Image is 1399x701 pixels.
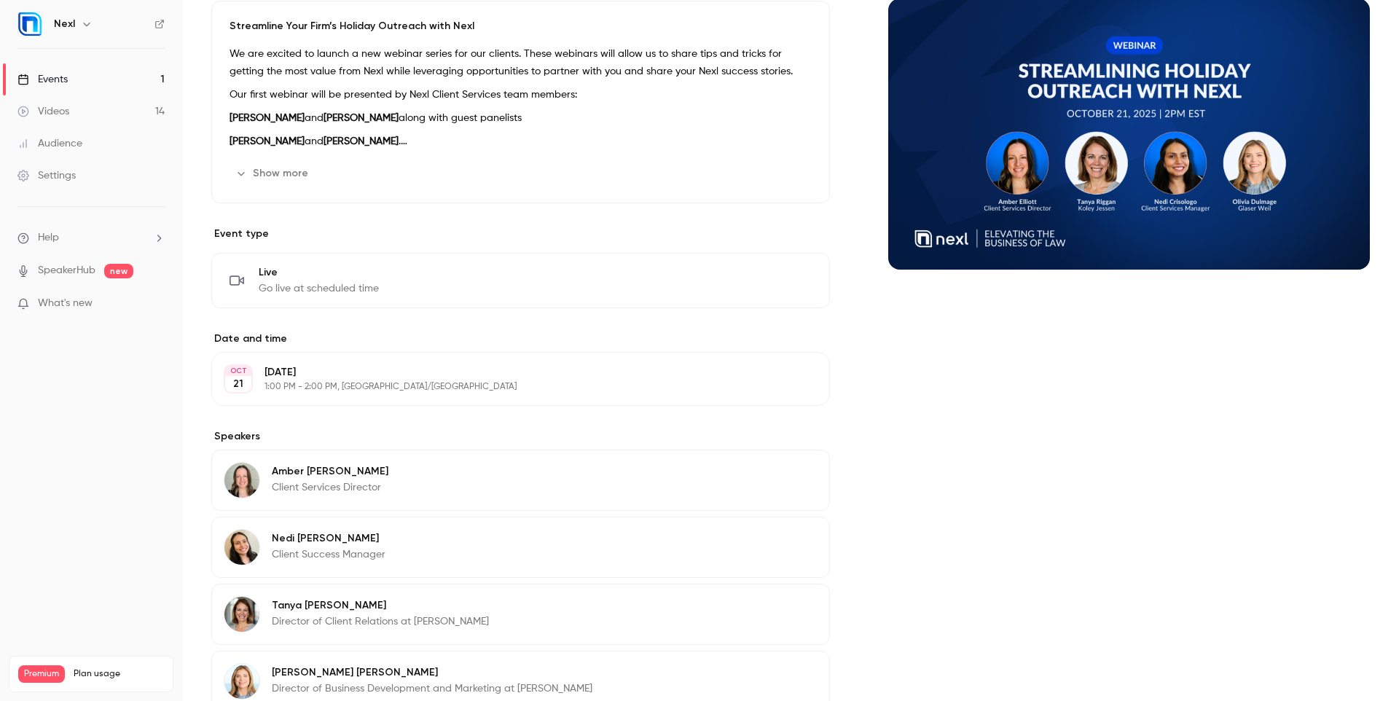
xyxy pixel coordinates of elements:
[224,597,259,632] img: Tanya Riggan
[211,227,830,241] p: Event type
[18,665,65,683] span: Premium
[54,17,75,31] h6: Nexl
[18,12,42,36] img: Nexl
[225,366,251,376] div: OCT
[259,265,379,280] span: Live
[272,614,489,629] p: Director of Client Relations at [PERSON_NAME]
[272,480,388,495] p: Client Services Director
[230,19,812,34] p: Streamline Your Firm’s Holiday Outreach with Nexl
[324,113,399,123] strong: [PERSON_NAME]
[230,109,812,127] p: and along with guest panelists
[38,230,59,246] span: Help
[211,429,830,444] label: Speakers
[230,45,812,80] p: We are excited to launch a new webinar series for our clients. These webinars will allow us to sh...
[38,296,93,311] span: What's new
[230,136,305,146] strong: [PERSON_NAME]
[264,365,753,380] p: [DATE]
[272,464,388,479] p: Amber [PERSON_NAME]
[211,584,830,645] div: Tanya RigganTanya [PERSON_NAME]Director of Client Relations at [PERSON_NAME]
[264,381,753,393] p: 1:00 PM - 2:00 PM, [GEOGRAPHIC_DATA]/[GEOGRAPHIC_DATA]
[272,531,385,546] p: Nedi [PERSON_NAME]
[230,133,812,150] p: and .
[272,547,385,562] p: Client Success Manager
[38,263,95,278] a: SpeakerHub
[17,136,82,151] div: Audience
[230,86,812,103] p: Our first webinar will be presented by Nexl Client Services team members:
[259,281,379,296] span: Go live at scheduled time
[230,113,305,123] strong: [PERSON_NAME]
[230,162,317,185] button: Show more
[74,668,164,680] span: Plan usage
[224,463,259,498] img: Amber Elliott
[17,72,68,87] div: Events
[224,664,259,699] img: Olivia Dulmage
[211,450,830,511] div: Amber ElliottAmber [PERSON_NAME]Client Services Director
[272,681,592,696] p: Director of Business Development and Marketing at [PERSON_NAME]
[211,332,830,346] label: Date and time
[233,377,243,391] p: 21
[224,530,259,565] img: Nedi Crisologo
[17,230,165,246] li: help-dropdown-opener
[17,104,69,119] div: Videos
[17,168,76,183] div: Settings
[272,665,592,680] p: [PERSON_NAME] [PERSON_NAME]
[324,136,399,146] strong: [PERSON_NAME]
[211,517,830,578] div: Nedi CrisologoNedi [PERSON_NAME]Client Success Manager
[272,598,489,613] p: Tanya [PERSON_NAME]
[104,264,133,278] span: new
